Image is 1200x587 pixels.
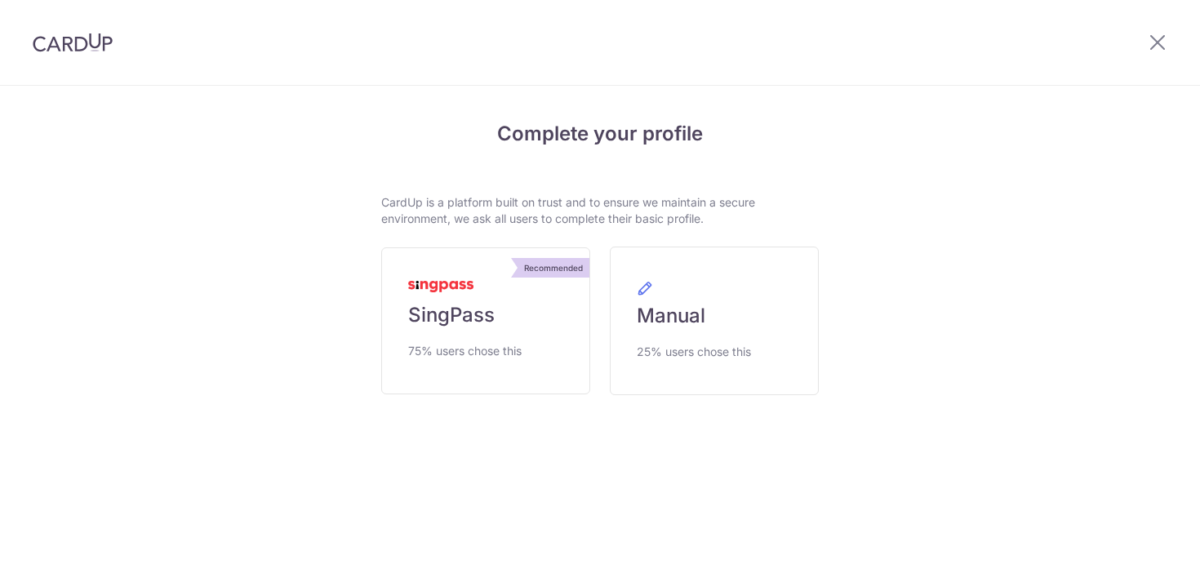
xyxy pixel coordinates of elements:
a: Manual 25% users chose this [610,247,819,395]
span: Manual [637,303,705,329]
img: MyInfoLogo [408,281,473,292]
span: SingPass [408,302,495,328]
img: CardUp [33,33,113,52]
div: Recommended [518,258,589,278]
a: Recommended SingPass 75% users chose this [381,247,590,394]
span: 25% users chose this [637,342,751,362]
h4: Complete your profile [381,119,819,149]
p: CardUp is a platform built on trust and to ensure we maintain a secure environment, we ask all us... [381,194,819,227]
span: 75% users chose this [408,341,522,361]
